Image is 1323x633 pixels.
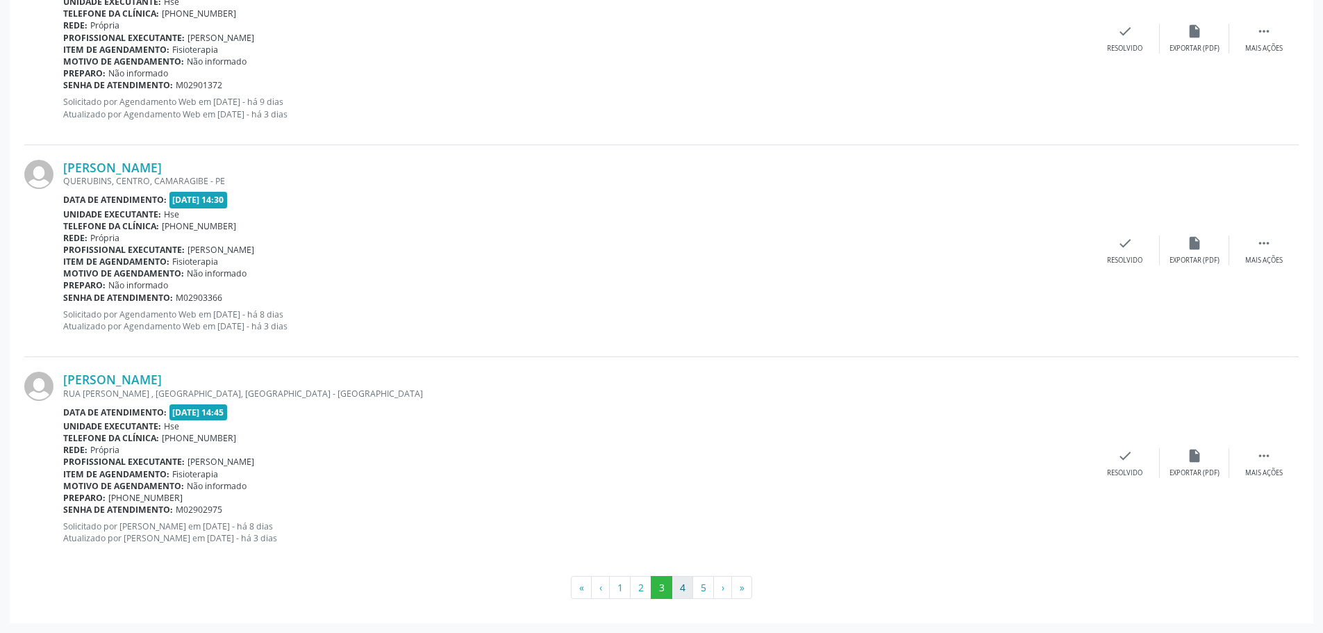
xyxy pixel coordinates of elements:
span: Hse [164,420,179,432]
span: [PHONE_NUMBER] [162,432,236,444]
span: [PHONE_NUMBER] [108,492,183,504]
i: insert_drive_file [1187,448,1202,463]
b: Item de agendamento: [63,44,169,56]
button: Go to last page [731,576,752,600]
span: Própria [90,444,119,456]
div: Resolvido [1107,468,1142,478]
i: check [1117,448,1133,463]
div: Mais ações [1245,256,1283,265]
i:  [1256,448,1272,463]
span: Própria [90,19,119,31]
ul: Pagination [24,576,1299,600]
b: Telefone da clínica: [63,432,159,444]
b: Preparo: [63,279,106,291]
span: [PHONE_NUMBER] [162,8,236,19]
div: Exportar (PDF) [1170,468,1220,478]
div: QUERUBINS, CENTRO, CAMARAGIBE - PE [63,175,1090,187]
span: M02902975 [176,504,222,516]
p: Solicitado por [PERSON_NAME] em [DATE] - há 8 dias Atualizado por [PERSON_NAME] em [DATE] - há 3 ... [63,520,1090,544]
b: Data de atendimento: [63,406,167,418]
span: [DATE] 14:45 [169,404,228,420]
span: [PERSON_NAME] [188,32,254,44]
i:  [1256,236,1272,251]
b: Motivo de agendamento: [63,268,184,279]
button: Go to page 5 [692,576,714,600]
b: Motivo de agendamento: [63,56,184,67]
div: Resolvido [1107,256,1142,265]
button: Go to page 3 [651,576,672,600]
span: Não informado [108,67,168,79]
span: Não informado [108,279,168,291]
img: img [24,160,53,189]
b: Item de agendamento: [63,468,169,480]
span: [DATE] 14:30 [169,192,228,208]
button: Go to next page [713,576,732,600]
div: Exportar (PDF) [1170,256,1220,265]
i: insert_drive_file [1187,236,1202,251]
span: [PERSON_NAME] [188,456,254,468]
i:  [1256,24,1272,39]
div: Exportar (PDF) [1170,44,1220,54]
b: Preparo: [63,492,106,504]
b: Rede: [63,444,88,456]
b: Senha de atendimento: [63,292,173,304]
span: Própria [90,232,119,244]
b: Senha de atendimento: [63,79,173,91]
a: [PERSON_NAME] [63,160,162,175]
span: Fisioterapia [172,468,218,480]
div: Resolvido [1107,44,1142,54]
span: Não informado [187,480,247,492]
span: M02903366 [176,292,222,304]
span: M02901372 [176,79,222,91]
button: Go to page 2 [630,576,651,600]
b: Motivo de agendamento: [63,480,184,492]
span: Fisioterapia [172,256,218,268]
span: Não informado [187,56,247,67]
button: Go to previous page [591,576,610,600]
img: img [24,372,53,401]
button: Go to first page [571,576,592,600]
b: Telefone da clínica: [63,220,159,232]
span: [PERSON_NAME] [188,244,254,256]
span: Não informado [187,268,247,279]
b: Profissional executante: [63,244,185,256]
div: RUA [PERSON_NAME] , [GEOGRAPHIC_DATA], [GEOGRAPHIC_DATA] - [GEOGRAPHIC_DATA] [63,388,1090,400]
b: Senha de atendimento: [63,504,173,516]
b: Unidade executante: [63,420,161,432]
b: Rede: [63,232,88,244]
span: Hse [164,208,179,220]
b: Preparo: [63,67,106,79]
span: [PHONE_NUMBER] [162,220,236,232]
i: check [1117,236,1133,251]
i: insert_drive_file [1187,24,1202,39]
span: Fisioterapia [172,44,218,56]
b: Data de atendimento: [63,194,167,206]
b: Item de agendamento: [63,256,169,268]
a: [PERSON_NAME] [63,372,162,387]
p: Solicitado por Agendamento Web em [DATE] - há 8 dias Atualizado por Agendamento Web em [DATE] - h... [63,309,1090,332]
div: Mais ações [1245,468,1283,478]
i: check [1117,24,1133,39]
b: Profissional executante: [63,32,185,44]
p: Solicitado por Agendamento Web em [DATE] - há 9 dias Atualizado por Agendamento Web em [DATE] - h... [63,96,1090,120]
button: Go to page 1 [609,576,631,600]
b: Rede: [63,19,88,31]
b: Profissional executante: [63,456,185,468]
div: Mais ações [1245,44,1283,54]
button: Go to page 4 [672,576,693,600]
b: Telefone da clínica: [63,8,159,19]
b: Unidade executante: [63,208,161,220]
